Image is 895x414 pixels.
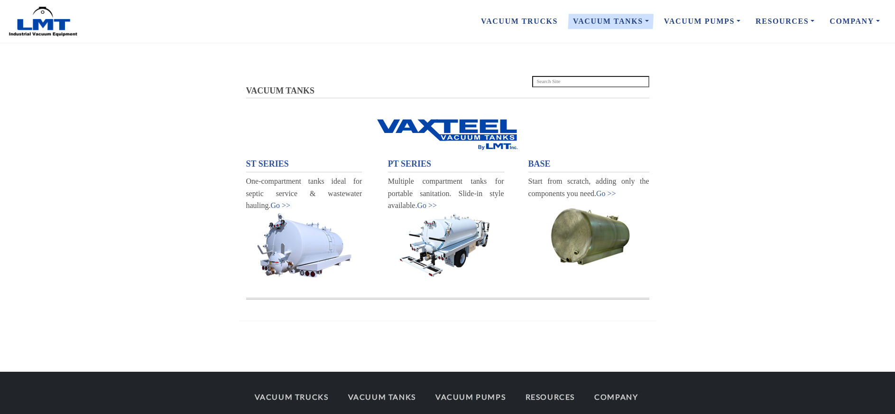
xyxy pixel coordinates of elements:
a: Vacuum Tanks [565,11,656,31]
a: Vacuum Tanks [340,387,424,407]
a: PT - Portable Sanitation [388,212,504,279]
img: Stacks Image 9321 [528,199,649,269]
a: Go >> [271,201,291,209]
img: LMT [8,6,79,37]
a: Company [586,387,646,407]
a: Go >> [417,201,437,209]
span: PT SERIES [388,159,431,169]
a: BASE [528,157,649,171]
div: One-compartment tanks ideal for septic service & wastewater hauling. [246,175,362,212]
a: Vacuum Tanks [252,117,643,151]
a: Company [822,11,887,31]
a: Go >> [596,189,616,198]
img: Stacks Image 111527 [375,117,520,151]
div: Multiple compartment tanks for portable sanitation. Slide-in style available. [388,175,504,212]
img: Stacks Image 9317 [246,212,362,279]
a: Resources [517,387,583,407]
span: BASE [528,159,551,169]
input: Search Site [532,76,649,87]
span: ST SERIES [246,159,289,169]
a: Vacuum Pumps [427,387,514,407]
div: Start from scratch, adding only the components you need. [528,175,649,199]
a: Vacuum Trucks [246,387,337,407]
span: VACUUM TANKS [246,86,315,95]
a: ST - Septic Service [246,212,362,279]
a: ST SERIES [246,157,362,171]
a: Vacuum Pumps [656,11,748,31]
img: Stacks Image 12027 [246,298,649,300]
a: PT SERIES [388,157,504,171]
a: Resources [748,11,822,31]
img: Stacks Image 9319 [388,212,504,279]
a: Base Tanks [528,199,649,269]
a: Vacuum Trucks [473,11,565,31]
